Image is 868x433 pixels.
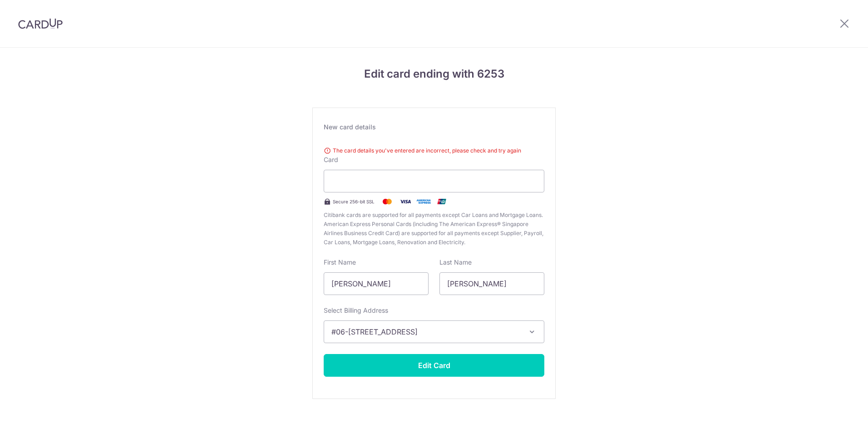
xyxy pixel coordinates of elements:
span: #06-[STREET_ADDRESS] [331,326,520,337]
label: Card [324,155,338,164]
div: The card details you've entered are incorrect, please check and try again [324,146,544,155]
label: First Name [324,258,356,267]
div: New card details [324,123,544,132]
h4: Edit card ending with 6253 [312,66,556,82]
button: #06-[STREET_ADDRESS] [324,320,544,343]
label: Select Billing Address [324,306,388,315]
span: Secure 256-bit SSL [333,198,375,205]
img: .alt.unionpay [433,196,451,207]
button: Edit Card [324,354,544,377]
iframe: Secure card payment input frame [331,176,537,187]
img: .alt.amex [414,196,433,207]
img: CardUp [18,18,63,29]
img: Visa [396,196,414,207]
input: Cardholder First Name [324,272,429,295]
label: Last Name [439,258,472,267]
input: Cardholder Last Name [439,272,544,295]
span: Citibank cards are supported for all payments except Car Loans and Mortgage Loans. American Expre... [324,211,544,247]
img: Mastercard [378,196,396,207]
